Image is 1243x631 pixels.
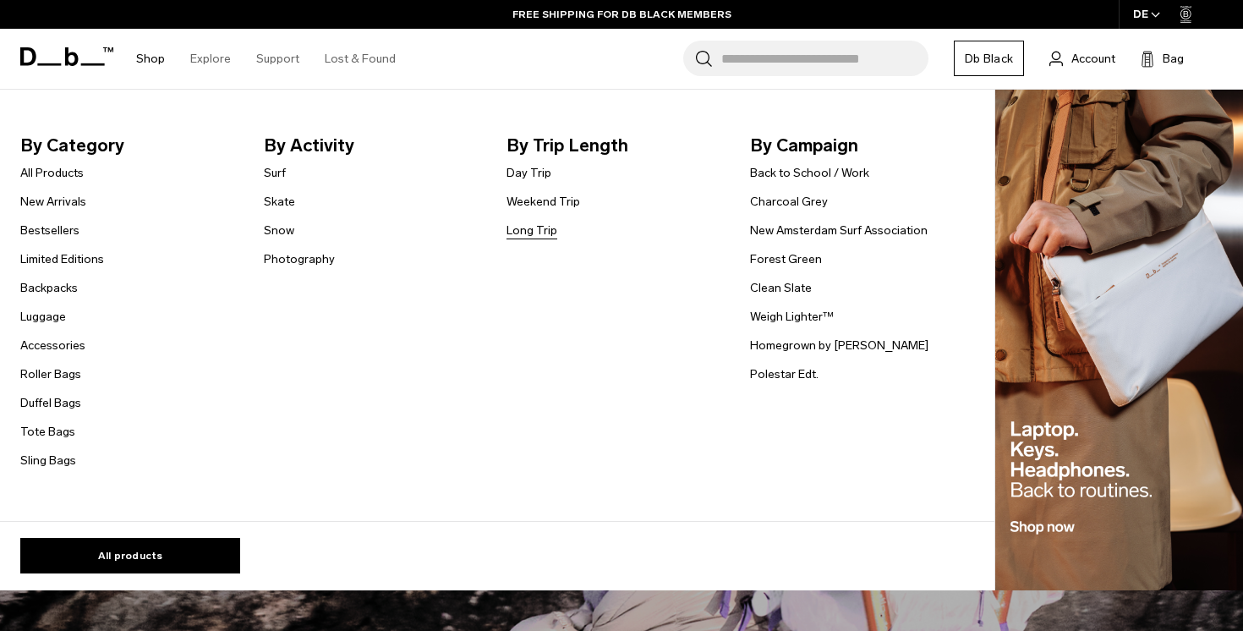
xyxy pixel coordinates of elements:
[136,29,165,89] a: Shop
[20,308,66,326] a: Luggage
[750,279,812,297] a: Clean Slate
[750,222,928,239] a: New Amsterdam Surf Association
[325,29,396,89] a: Lost & Found
[750,365,819,383] a: Polestar Edt.
[264,250,335,268] a: Photography
[123,29,408,89] nav: Main Navigation
[1071,50,1115,68] span: Account
[750,164,869,182] a: Back to School / Work
[264,164,286,182] a: Surf
[1163,50,1184,68] span: Bag
[20,132,237,159] span: By Category
[512,7,731,22] a: FREE SHIPPING FOR DB BLACK MEMBERS
[190,29,231,89] a: Explore
[264,222,294,239] a: Snow
[264,132,480,159] span: By Activity
[1049,48,1115,69] a: Account
[750,250,822,268] a: Forest Green
[20,222,79,239] a: Bestsellers
[507,222,557,239] a: Long Trip
[20,452,76,469] a: Sling Bags
[256,29,299,89] a: Support
[20,337,85,354] a: Accessories
[20,423,75,441] a: Tote Bags
[20,538,240,573] a: All products
[995,90,1243,591] img: Db
[20,164,84,182] a: All Products
[20,365,81,383] a: Roller Bags
[264,193,295,211] a: Skate
[750,337,928,354] a: Homegrown by [PERSON_NAME]
[750,132,966,159] span: By Campaign
[954,41,1024,76] a: Db Black
[20,394,81,412] a: Duffel Bags
[20,250,104,268] a: Limited Editions
[507,164,551,182] a: Day Trip
[20,279,78,297] a: Backpacks
[1141,48,1184,69] button: Bag
[507,132,723,159] span: By Trip Length
[507,193,580,211] a: Weekend Trip
[750,193,828,211] a: Charcoal Grey
[20,193,86,211] a: New Arrivals
[750,308,834,326] a: Weigh Lighter™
